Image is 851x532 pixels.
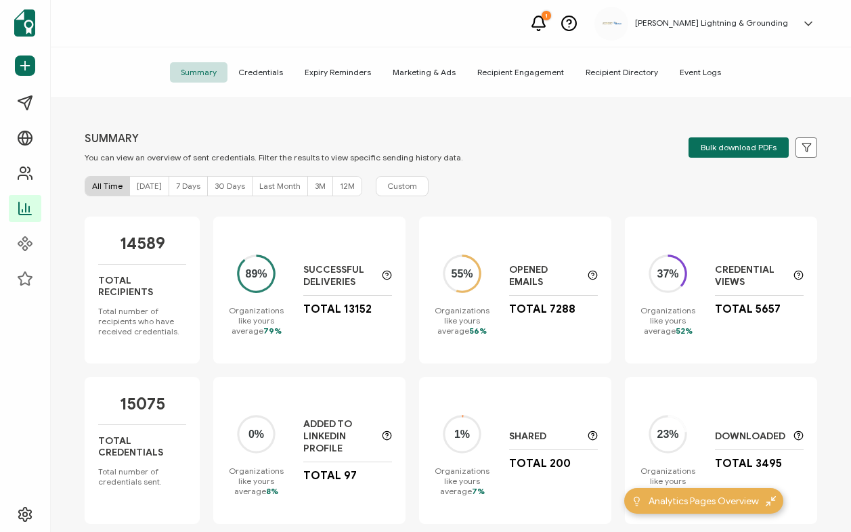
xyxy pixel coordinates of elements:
[601,21,621,26] img: aadcaf15-e79d-49df-9673-3fc76e3576c2.png
[669,62,732,83] span: Event Logs
[433,466,492,496] p: Organizations like yours average
[85,132,463,146] p: SUMMARY
[340,181,355,191] span: 12M
[85,152,463,162] p: You can view an overview of sent credentials. Filter the results to view specific sending history...
[303,303,372,316] p: Total 13152
[98,306,186,336] p: Total number of recipients who have received credentials.
[98,435,186,458] p: Total Credentials
[315,181,326,191] span: 3M
[509,264,581,288] p: Opened Emails
[575,62,669,83] span: Recipient Directory
[542,11,551,20] div: 1
[176,181,200,191] span: 7 Days
[701,143,777,152] span: Bulk download PDFs
[689,137,789,158] button: Bulk download PDFs
[92,181,123,191] span: All Time
[215,181,245,191] span: 30 Days
[227,62,294,83] span: Credentials
[227,305,286,336] p: Organizations like yours average
[303,264,375,288] p: Successful Deliveries
[98,466,186,487] p: Total number of credentials sent.
[715,264,787,288] p: Credential Views
[120,234,165,254] p: 14589
[638,305,698,336] p: Organizations like yours average
[266,486,278,496] span: 8%
[303,469,357,483] p: Total 97
[382,62,466,83] span: Marketing & Ads
[676,326,693,336] span: 52%
[509,457,571,470] p: Total 200
[294,62,382,83] span: Expiry Reminders
[433,305,492,336] p: Organizations like yours average
[715,303,781,316] p: Total 5657
[263,326,282,336] span: 79%
[509,430,581,443] p: Shared
[387,180,417,192] span: Custom
[98,275,186,298] p: Total Recipients
[120,394,165,414] p: 15075
[472,486,485,496] span: 7%
[466,62,575,83] span: Recipient Engagement
[14,9,35,37] img: sertifier-logomark-colored.svg
[137,181,162,191] span: [DATE]
[626,379,851,532] iframe: Chat Widget
[635,18,788,28] h5: [PERSON_NAME] Lightning & Grounding
[259,181,301,191] span: Last Month
[227,466,286,496] p: Organizations like yours average
[376,176,429,196] button: Custom
[469,326,487,336] span: 56%
[509,303,575,316] p: Total 7288
[303,418,375,455] p: Added to LinkedIn Profile
[170,62,227,83] span: Summary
